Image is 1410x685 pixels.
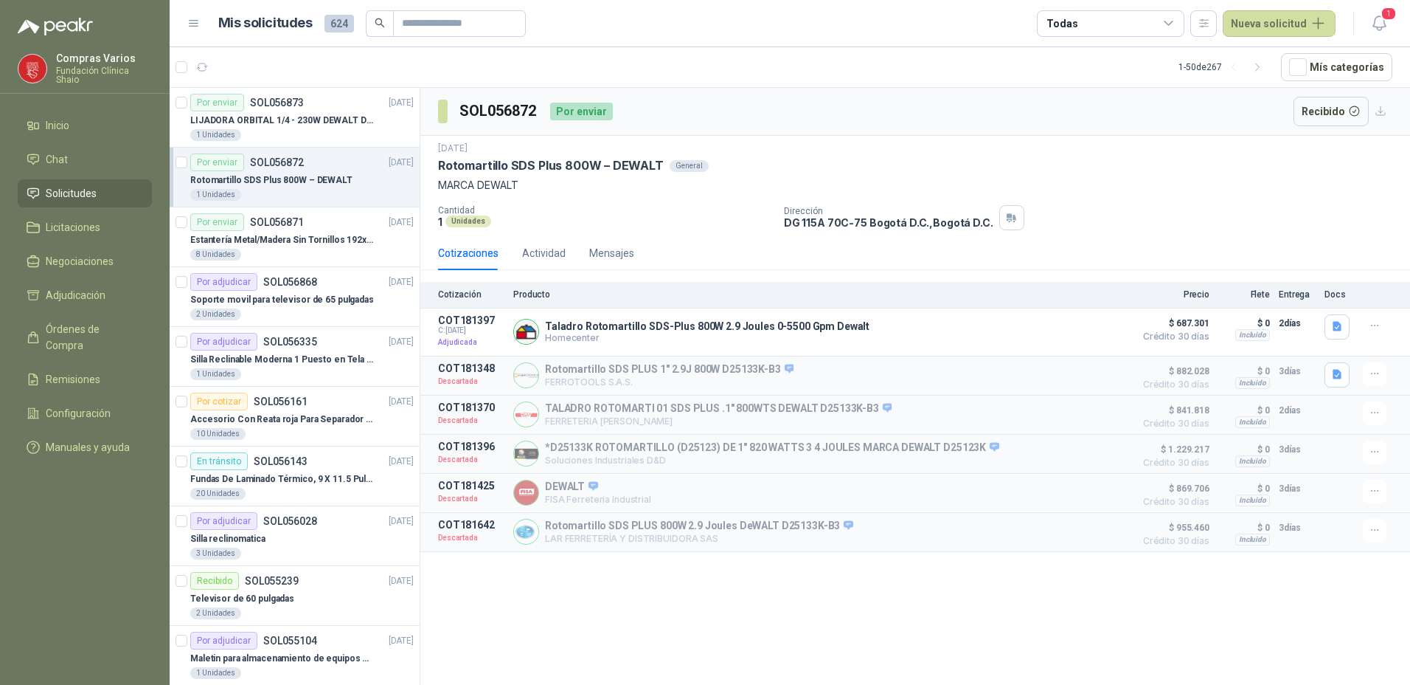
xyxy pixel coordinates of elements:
[190,368,241,380] div: 1 Unidades
[784,216,993,229] p: DG 115A 70C-75 Bogotá D.C. , Bogotá D.C.
[46,287,105,303] span: Adjudicación
[46,253,114,269] span: Negociaciones
[1281,53,1392,81] button: Mís categorías
[245,576,299,586] p: SOL055239
[18,247,152,275] a: Negociaciones
[1218,519,1270,537] p: $ 0
[46,185,97,202] span: Solicitudes
[438,216,442,228] p: 1
[254,396,308,407] p: SOL056161
[1235,377,1270,389] div: Incluido
[1279,402,1316,419] p: 2 días
[190,353,374,367] p: Silla Reclinable Moderna 1 Puesto en Tela Mecánica Praxis Elite Living
[1136,289,1209,300] p: Precio
[170,387,420,447] a: Por cotizarSOL056161[DATE] Accesorio Con Reata roja Para Separador De Fila10 Unidades
[784,206,993,216] p: Dirección
[545,455,999,466] p: Soluciones Industriales D&D
[18,18,93,35] img: Logo peakr
[46,321,138,354] span: Órdenes de Compra
[389,574,414,588] p: [DATE]
[389,395,414,409] p: [DATE]
[18,433,152,461] a: Manuales y ayuda
[438,492,504,506] p: Descartada
[46,151,68,168] span: Chat
[514,481,538,505] img: Company Logo
[18,365,152,393] a: Remisiones
[438,480,504,492] p: COT181425
[170,267,420,327] a: Por adjudicarSOL056868[DATE] Soporte movil para televisor de 65 pulgadas2 Unidades
[545,363,793,376] p: Rotomartillo SDS PLUS 1" 2.9J 800W D25133K-B3
[513,289,1127,300] p: Producto
[218,13,313,34] h1: Mis solicitudes
[1136,519,1209,537] span: $ 955.460
[459,100,538,123] h3: SOL056872
[1136,332,1209,341] span: Crédito 30 días
[438,374,504,389] p: Descartada
[389,156,414,170] p: [DATE]
[1279,314,1316,332] p: 2 días
[438,413,504,428] p: Descartada
[545,376,793,388] p: FERROTOOLS S.A.S.
[389,216,414,230] p: [DATE]
[190,572,239,590] div: Recibido
[46,439,130,455] span: Manuales y ayuda
[190,173,352,187] p: Rotomartillo SDS Plus 800W – DEWALT
[263,277,317,287] p: SOL056868
[545,481,651,494] p: DEWALT
[514,520,538,544] img: Company Logo
[438,519,504,531] p: COT181642
[438,245,499,261] div: Cotizaciones
[545,320,869,332] p: Taladro Rotomartillo SDS-Plus 800W 2.9 Joules 0-5500 Gpm Dewalt
[1178,55,1269,79] div: 1 - 50 de 267
[190,129,241,141] div: 1 Unidades
[190,114,374,128] p: LIJADORA ORBITAL 1/4 - 230W DEWALT DWE6411-B3
[190,309,241,320] div: 2 Unidades
[18,399,152,427] a: Configuración
[1218,441,1270,458] p: $ 0
[1279,441,1316,458] p: 3 días
[46,219,100,235] span: Licitaciones
[1279,362,1316,380] p: 3 días
[190,213,244,231] div: Por enviar
[514,363,538,388] img: Company Logo
[263,636,317,646] p: SOL055104
[375,18,385,28] span: search
[190,233,374,247] p: Estantería Metal/Madera Sin Tornillos 192x100x50 cm 5 Niveles Gris
[254,456,308,467] p: SOL056143
[170,506,420,566] a: Por adjudicarSOL056028[DATE] Silla reclinomatica3 Unidades
[438,402,504,413] p: COT181370
[438,142,468,156] p: [DATE]
[438,289,504,300] p: Cotización
[545,416,892,427] p: FERRETERIA [PERSON_NAME]
[18,179,152,207] a: Solicitudes
[190,333,257,351] div: Por adjudicar
[1136,314,1209,332] span: $ 687.301
[190,154,244,171] div: Por enviar
[263,516,317,526] p: SOL056028
[250,217,304,227] p: SOL056871
[1235,534,1270,545] div: Incluido
[190,293,374,307] p: Soporte movil para televisor de 65 pulgadas
[1218,289,1270,300] p: Flete
[170,327,420,387] a: Por adjudicarSOL056335[DATE] Silla Reclinable Moderna 1 Puesto en Tela Mecánica Praxis Elite Livi...
[522,245,566,261] div: Actividad
[46,371,100,388] span: Remisiones
[190,452,248,470] div: En tránsito
[1136,402,1209,419] span: $ 841.818
[438,362,504,374] p: COT181348
[1381,7,1397,21] span: 1
[1324,289,1354,300] p: Docs
[18,315,152,359] a: Órdenes de Compra
[438,326,504,335] span: C: [DATE]
[438,314,504,326] p: COT181397
[545,402,892,416] p: TALADRO ROTOMARTI 01 SDS PLUS .1" 800WTS DEWALT D25133K-B3
[56,66,152,84] p: Fundación Clínica Shaio
[18,213,152,241] a: Licitaciones
[545,494,651,505] p: FISA Ferreteria Industrial
[545,332,869,343] p: Homecenter
[190,667,241,679] div: 1 Unidades
[389,335,414,349] p: [DATE]
[545,441,999,455] p: *D25133K ROTOMARTILLO (D25123) DE 1" 820 WATTS 3 4 JOULES MARCA DEWALT D25123K
[1235,455,1270,467] div: Incluido
[190,94,244,111] div: Por enviar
